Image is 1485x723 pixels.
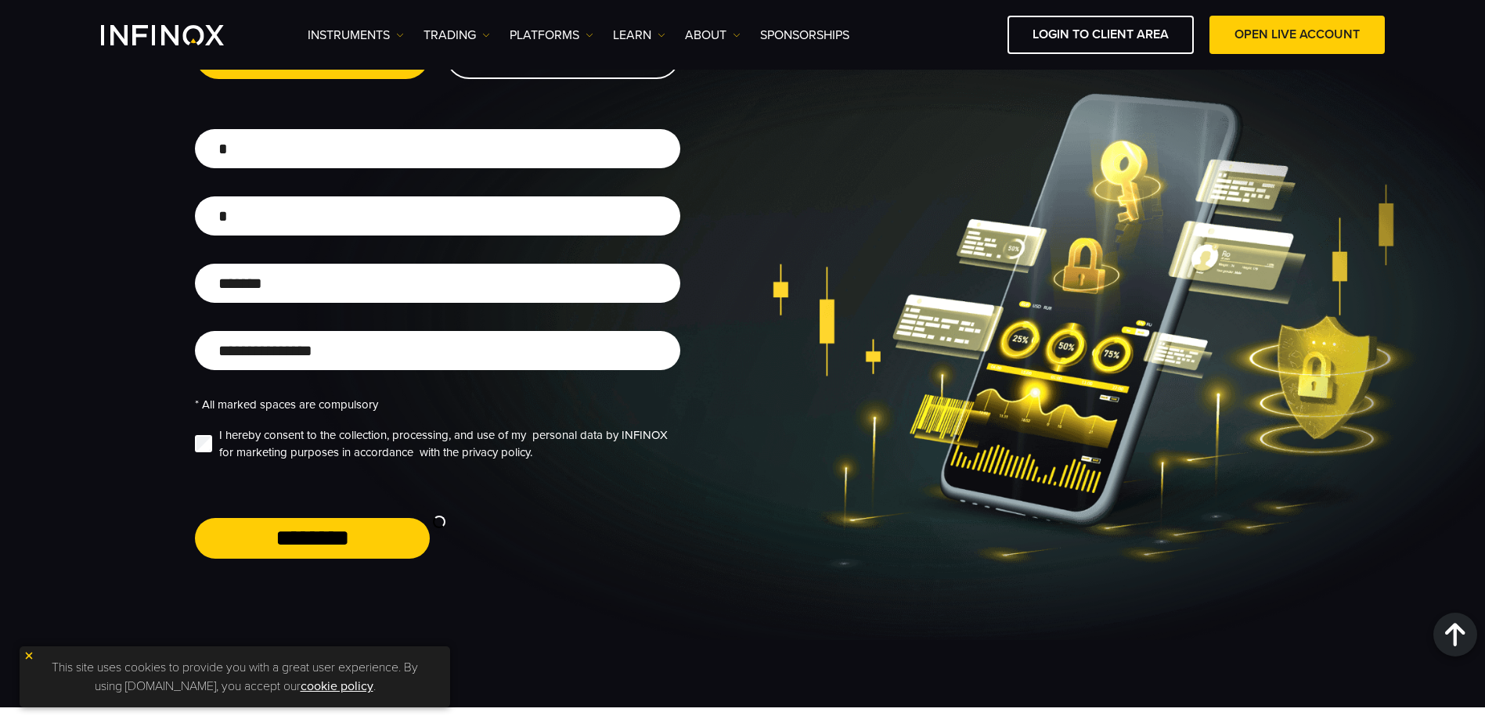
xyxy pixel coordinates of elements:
[23,650,34,661] img: yellow close icon
[1007,16,1194,54] a: LOGIN TO CLIENT AREA
[195,386,680,414] div: * All marked spaces are compulsory
[101,25,261,45] a: INFINOX Logo
[424,26,490,45] a: TRADING
[1209,16,1385,54] a: OPEN LIVE ACCOUNT
[308,26,404,45] a: Instruments
[613,26,665,45] a: Learn
[27,654,442,700] p: This site uses cookies to provide you with a great user experience. By using [DOMAIN_NAME], you a...
[685,26,741,45] a: ABOUT
[510,26,593,45] a: PLATFORMS
[301,678,373,694] a: cookie policy
[219,426,679,462] label: I hereby consent to the collection, processing, and use of my personal data by INFINOX for market...
[760,26,849,45] a: SPONSORSHIPS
